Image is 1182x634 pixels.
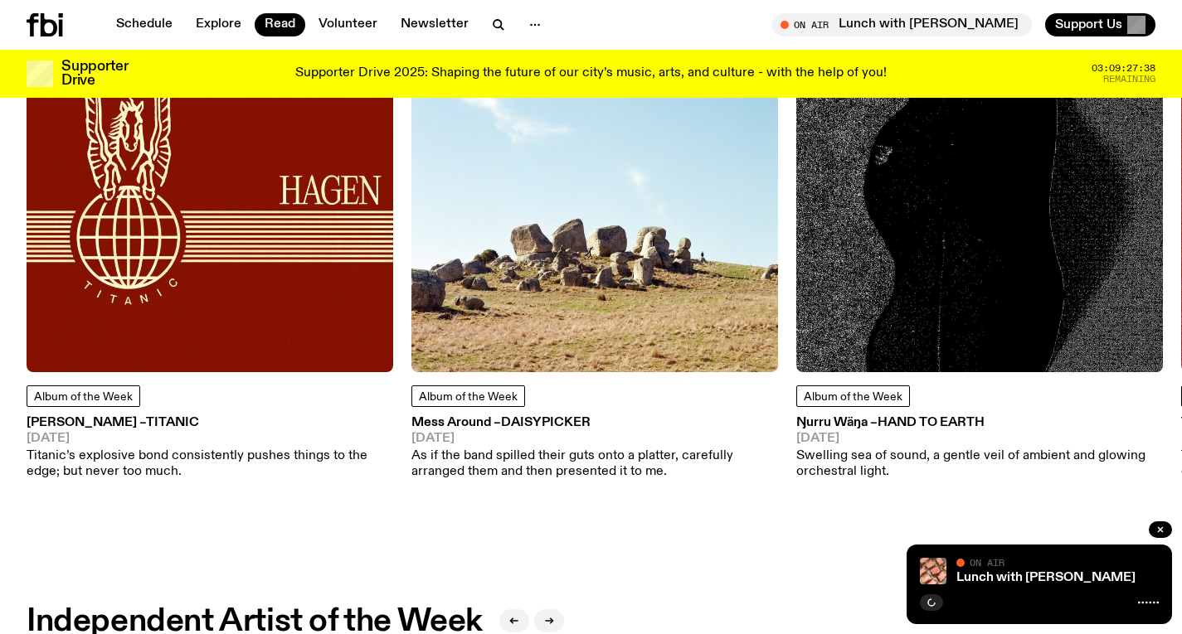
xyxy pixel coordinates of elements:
[27,448,393,480] p: Titanic’s explosive bond consistently pushes things to the edge; but never too much.
[27,385,140,407] a: Album of the Week
[419,391,518,403] span: Album of the Week
[1092,64,1155,73] span: 03:09:27:38
[956,571,1136,584] a: Lunch with [PERSON_NAME]
[186,13,251,36] a: Explore
[61,60,128,88] h3: Supporter Drive
[1055,17,1122,32] span: Support Us
[804,391,902,403] span: Album of the Week
[309,13,387,36] a: Volunteer
[411,417,778,481] a: Mess Around –Daisypicker[DATE]As if the band spilled their guts onto a platter, carefully arrange...
[106,13,182,36] a: Schedule
[1045,13,1155,36] button: Support Us
[796,417,1163,481] a: Ŋurru Wäŋa –Hand To Earth[DATE]Swelling sea of sound, a gentle veil of ambient and glowing orches...
[27,433,393,445] span: [DATE]
[27,417,393,481] a: [PERSON_NAME] –Titanic[DATE]Titanic’s explosive bond consistently pushes things to the edge; but ...
[970,557,1004,568] span: On Air
[796,448,1163,480] p: Swelling sea of sound, a gentle veil of ambient and glowing orchestral light.
[501,416,591,429] span: Daisypicker
[34,391,133,403] span: Album of the Week
[796,6,1163,372] img: An textured black shape upon a textured gray background
[146,416,199,429] span: Titanic
[255,13,305,36] a: Read
[411,448,778,480] p: As if the band spilled their guts onto a platter, carefully arranged them and then presented it t...
[796,385,910,407] a: Album of the Week
[411,417,778,429] h3: Mess Around –
[878,416,985,429] span: Hand To Earth
[796,433,1163,445] span: [DATE]
[411,385,525,407] a: Album of the Week
[772,13,1032,36] button: On AirLunch with [PERSON_NAME]
[27,417,393,429] h3: [PERSON_NAME] –
[391,13,479,36] a: Newsletter
[411,433,778,445] span: [DATE]
[796,417,1163,429] h3: Ŋurru Wäŋa –
[1103,75,1155,84] span: Remaining
[295,66,887,81] p: Supporter Drive 2025: Shaping the future of our city’s music, arts, and culture - with the help o...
